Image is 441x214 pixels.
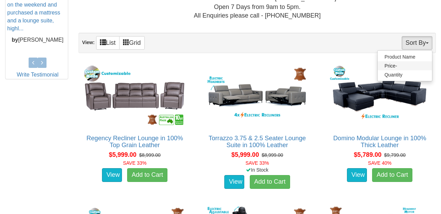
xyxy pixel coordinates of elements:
img: Domino Modular Lounge in 100% Thick Leather [327,64,432,128]
a: View [224,175,244,189]
img: Regency Recliner Lounge in 100% Top Grain Leather [82,64,187,128]
p: [PERSON_NAME] [7,36,68,44]
font: SAVE 33% [246,160,269,166]
span: $5,999.00 [109,151,136,158]
a: View [102,168,122,182]
del: $8,999.00 [261,152,283,158]
b: by [12,37,18,42]
div: In Stock [200,166,315,173]
a: Product Name [378,52,432,61]
a: Grid [119,36,145,50]
img: Torrazzo 3.75 & 2.5 Seater Lounge Suite in 100% Leather [205,64,310,128]
a: Quantity [378,70,432,79]
a: Price- [378,61,432,70]
a: Write Testimonial [17,72,59,78]
del: $8,999.00 [139,152,161,158]
a: List [96,36,120,50]
a: Torrazzo 3.75 & 2.5 Seater Lounge Suite in 100% Leather [209,135,306,149]
a: Add to Cart [250,175,290,189]
a: Add to Cart [127,168,167,182]
a: Domino Modular Lounge in 100% Thick Leather [333,135,426,149]
span: $5,789.00 [354,151,381,158]
strong: View: [82,40,94,45]
a: Regency Recliner Lounge in 100% Top Grain Leather [86,135,183,149]
span: $5,999.00 [232,151,259,158]
button: Sort By [402,36,432,50]
a: Add to Cart [372,168,412,182]
a: View [347,168,367,182]
font: SAVE 40% [368,160,391,166]
del: $9,799.00 [384,152,406,158]
font: SAVE 33% [123,160,146,166]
